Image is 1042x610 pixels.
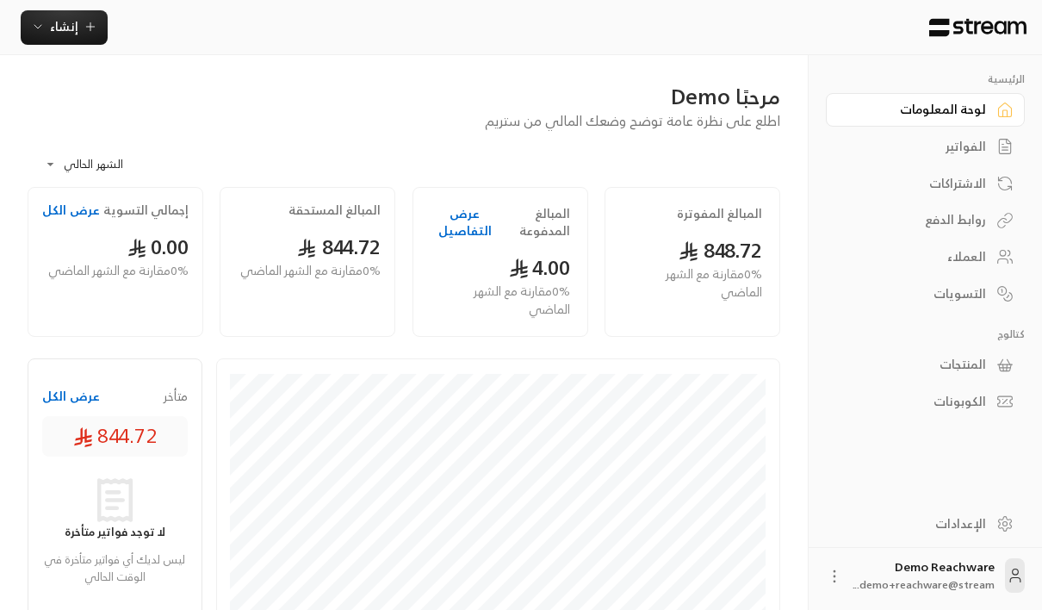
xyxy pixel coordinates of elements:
div: المنتجات [847,356,986,373]
strong: لا توجد فواتير متأخرة [65,522,165,542]
a: المنتجات [826,348,1025,382]
a: الفواتير [826,130,1025,164]
div: مرحبًا Demo [28,83,780,110]
div: روابط الدفع [847,211,986,228]
button: عرض الكل [42,202,100,219]
h2: المبالغ المفوترة [677,205,762,222]
a: العملاء [826,240,1025,274]
h2: المبالغ المستحقة [288,202,381,219]
span: اطلع على نظرة عامة توضح وضعك المالي من ستريم [485,109,780,133]
a: التسويات [826,277,1025,310]
button: إنشاء [21,10,108,45]
div: لوحة المعلومات [847,101,986,118]
span: demo+reachware@stream... [853,576,995,594]
button: عرض الكل [42,388,100,405]
div: Demo Reachware [853,558,995,593]
p: ليس لديك أي فواتير متأخرة في الوقت الحالي [42,551,188,585]
span: 0 % مقارنة مع الشهر الماضي [623,265,762,302]
span: إنشاء [50,16,78,37]
h2: إجمالي التسوية [103,202,189,219]
div: العملاء [847,248,986,265]
div: الكوبونات [847,393,986,410]
span: 4.00 [509,250,570,285]
a: روابط الدفع [826,203,1025,237]
span: متأخر [164,388,188,405]
a: الاشتراكات [826,166,1025,200]
button: عرض التفاصيل [431,205,499,240]
a: لوحة المعلومات [826,93,1025,127]
span: 0 % مقارنة مع الشهر الماضي [240,262,381,280]
a: الإعدادات [826,507,1025,540]
div: الشهر الحالي [36,142,165,187]
p: الرئيسية [826,72,1025,86]
div: التسويات [847,285,986,302]
div: الفواتير [847,138,986,155]
div: الإعدادات [847,515,986,532]
h2: المبالغ المدفوعة [499,205,570,240]
span: 0 % مقارنة مع الشهر الماضي [48,262,189,280]
div: الاشتراكات [847,175,986,192]
span: 0 % مقارنة مع الشهر الماضي [431,283,570,319]
span: 0.00 [127,229,189,265]
span: 844.72 [73,421,157,451]
img: Logo [927,18,1028,37]
span: 848.72 [679,233,762,268]
a: الكوبونات [826,385,1025,419]
p: كتالوج [826,327,1025,341]
span: 844.72 [297,229,381,265]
